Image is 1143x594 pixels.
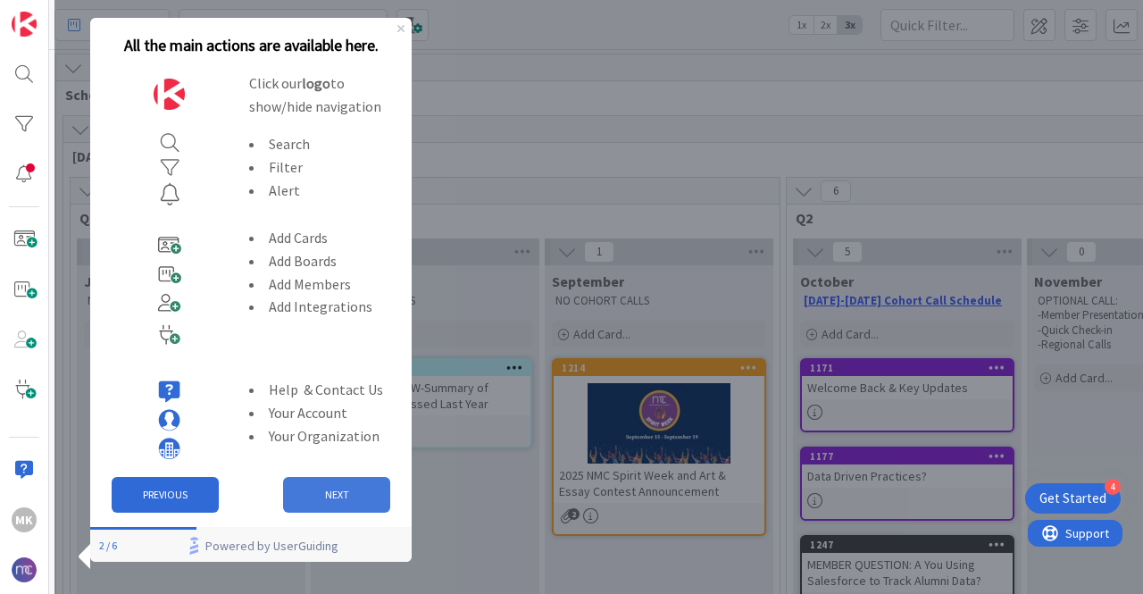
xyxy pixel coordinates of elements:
[177,180,336,203] li: Alert
[52,35,306,55] strong: All the main actions are available here.
[1025,483,1121,514] div: Open Get Started checklist, remaining modules: 4
[177,402,336,425] li: Your Account
[177,379,336,402] li: Help & Contact Us
[325,25,332,32] div: Close Preview
[177,156,336,180] li: Filter
[177,133,336,156] li: Search
[177,227,336,250] li: Add Cards
[79,77,115,112] img: Kanban Zone Logo
[133,535,266,556] span: Powered by UserGuiding
[52,530,330,562] a: Powered by UserGuiding
[1105,479,1121,495] div: 4
[18,530,339,562] div: Footer
[1039,489,1106,507] div: Get Started
[177,72,336,119] p: Click our to show/hide navigation
[177,425,336,448] li: Your Organization
[177,296,336,319] li: Add Integrations
[75,221,119,361] img: Quick Actions
[38,3,81,24] span: Support
[177,273,336,297] li: Add Members
[84,128,111,211] img: Common Actions
[177,250,336,273] li: Add Boards
[27,539,45,553] div: Step 2 of 6
[39,477,146,513] button: Previous
[211,477,318,513] button: Next
[84,377,111,463] img: Global Actions
[229,74,258,92] strong: logo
